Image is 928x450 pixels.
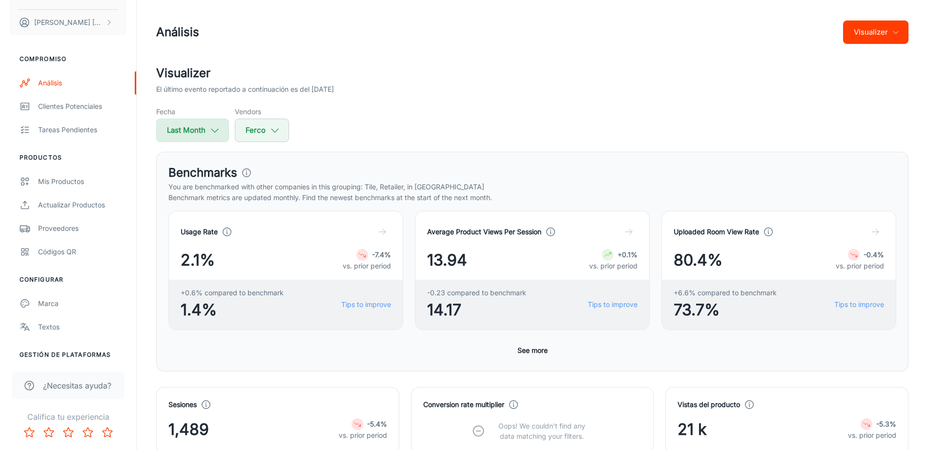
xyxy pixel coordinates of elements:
[168,399,197,410] h4: Sesiones
[38,176,126,187] div: Mis productos
[235,119,289,142] button: Ferco
[678,418,707,441] span: 21 k
[339,430,387,441] p: vs. prior period
[427,287,526,298] span: -0.23 compared to benchmark
[674,298,777,322] span: 73.7%
[168,182,896,192] p: You are benchmarked with other companies in this grouping: Tile, Retailer, in [GEOGRAPHIC_DATA]
[848,430,896,441] p: vs. prior period
[20,423,39,442] button: Rate 1 star
[156,64,908,82] h2: Visualizer
[156,119,229,142] button: Last Month
[43,380,111,391] span: ¿Necesitas ayuda?
[836,261,884,271] p: vs. prior period
[674,287,777,298] span: +6.6% compared to benchmark
[674,226,759,237] h4: Uploaded Room View Rate
[38,223,126,234] div: Proveedores
[34,17,103,28] p: [PERSON_NAME] [PERSON_NAME]
[181,248,215,272] span: 2.1%
[341,299,391,310] a: Tips to improve
[235,106,289,117] h5: Vendors
[834,299,884,310] a: Tips to improve
[367,420,387,428] strong: -5.4%
[372,250,391,259] strong: -7.4%
[343,261,391,271] p: vs. prior period
[98,423,117,442] button: Rate 5 star
[10,10,126,35] button: [PERSON_NAME] [PERSON_NAME]
[156,84,334,95] p: El último evento reportado a continuación es del [DATE]
[427,248,467,272] span: 13.94
[38,124,126,135] div: Tareas pendientes
[168,164,237,182] h3: Benchmarks
[156,23,199,41] h1: Análisis
[864,250,884,259] strong: -0.4%
[59,423,78,442] button: Rate 3 star
[876,420,896,428] strong: -5.3%
[38,298,126,309] div: Marca
[618,250,638,259] strong: +0.1%
[427,226,541,237] h4: Average Product Views Per Session
[38,200,126,210] div: Actualizar productos
[168,192,896,203] p: Benchmark metrics are updated monthly. Find the newest benchmarks at the start of the next month.
[181,298,284,322] span: 1.4%
[8,411,128,423] p: Califica tu experiencia
[678,399,740,410] h4: Vistas del producto
[156,106,229,117] h5: Fecha
[674,248,722,272] span: 80.4%
[181,226,218,237] h4: Usage Rate
[38,78,126,88] div: Análisis
[843,20,908,44] button: Visualizer
[168,418,209,441] span: 1,489
[181,287,284,298] span: +0.6% compared to benchmark
[38,246,126,257] div: Códigos QR
[423,399,504,410] h4: Conversion rate multiplier
[427,298,526,322] span: 14.17
[39,423,59,442] button: Rate 2 star
[589,261,638,271] p: vs. prior period
[514,342,552,359] button: See more
[588,299,638,310] a: Tips to improve
[38,322,126,332] div: Textos
[78,423,98,442] button: Rate 4 star
[38,101,126,112] div: Clientes potenciales
[491,421,593,441] p: Oops! We couldn’t find any data matching your filters.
